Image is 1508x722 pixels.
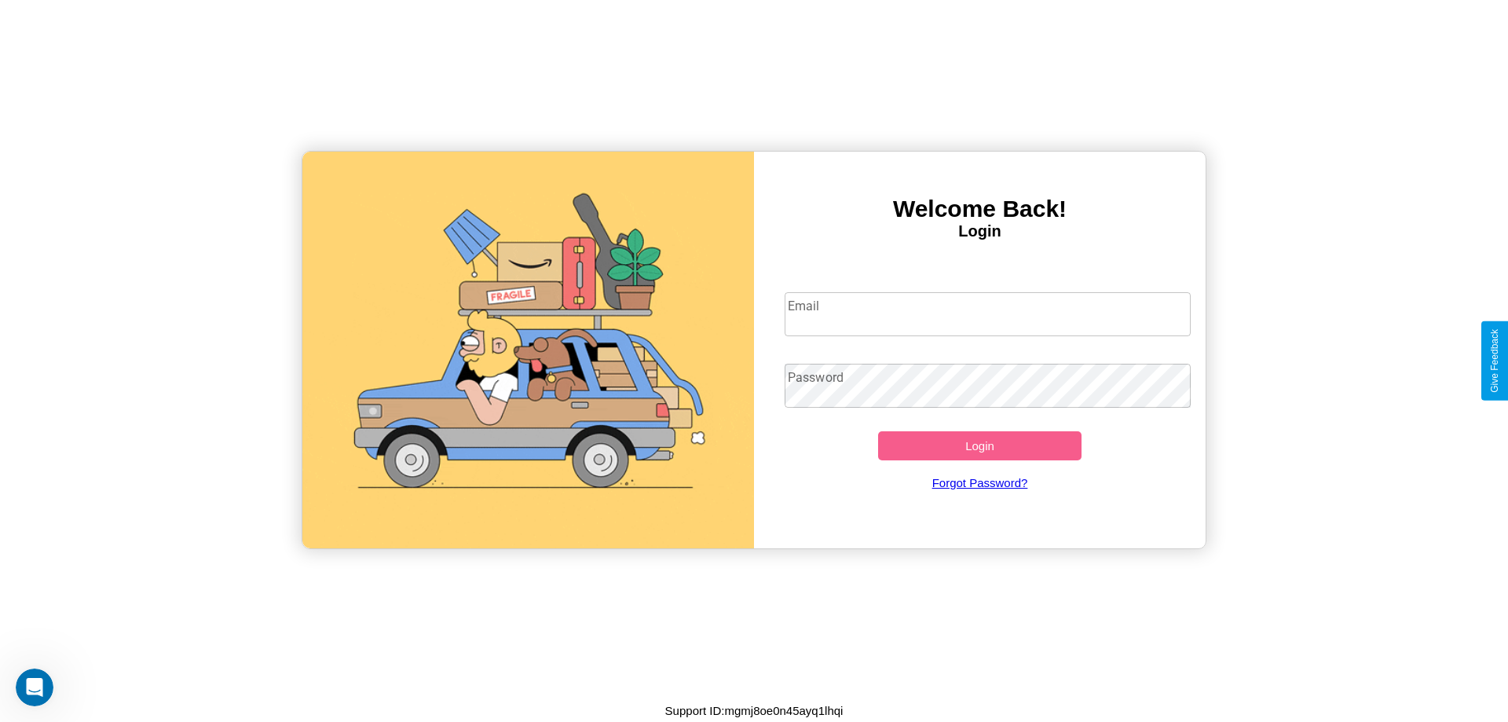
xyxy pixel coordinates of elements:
[754,222,1206,240] h4: Login
[777,460,1184,505] a: Forgot Password?
[665,700,844,721] p: Support ID: mgmj8oe0n45ayq1lhqi
[754,196,1206,222] h3: Welcome Back!
[16,669,53,706] iframe: Intercom live chat
[878,431,1082,460] button: Login
[302,152,754,548] img: gif
[1489,329,1500,393] div: Give Feedback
